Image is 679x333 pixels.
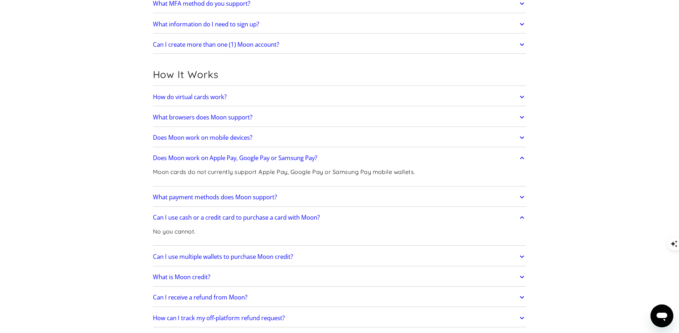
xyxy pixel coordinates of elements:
[153,37,526,52] a: Can I create more than one (1) Moon account?
[153,41,279,48] h2: Can I create more than one (1) Moon account?
[153,194,277,201] h2: What payment methods does Moon support?
[153,17,526,32] a: What information do I need to sign up?
[153,253,293,260] h2: Can I use multiple wallets to purchase Moon credit?
[153,273,210,281] h2: What is Moon credit?
[153,190,526,205] a: What payment methods does Moon support?
[153,311,526,326] a: How can I track my off-platform refund request?
[153,227,196,236] p: No you cannot.
[153,168,415,176] p: Moon cards do not currently support Apple Pay, Google Pay or Samsung Pay mobile wallets.
[153,270,526,285] a: What is Moon credit?
[153,314,285,322] h2: How can I track my off-platform refund request?
[153,21,259,28] h2: What information do I need to sign up?
[153,130,526,145] a: Does Moon work on mobile devices?
[153,134,252,141] h2: Does Moon work on mobile devices?
[153,214,320,221] h2: Can I use cash or a credit card to purchase a card with Moon?
[153,294,247,301] h2: Can I receive a refund from Moon?
[153,89,526,104] a: How do virtual cards work?
[153,150,526,165] a: Does Moon work on Apple Pay, Google Pay or Samsung Pay?
[153,114,252,121] h2: What browsers does Moon support?
[153,93,227,101] h2: How do virtual cards work?
[153,249,526,264] a: Can I use multiple wallets to purchase Moon credit?
[153,210,526,225] a: Can I use cash or a credit card to purchase a card with Moon?
[153,68,526,81] h2: How It Works
[153,110,526,125] a: What browsers does Moon support?
[153,290,526,305] a: Can I receive a refund from Moon?
[153,154,317,162] h2: Does Moon work on Apple Pay, Google Pay or Samsung Pay?
[650,304,673,327] iframe: Button to launch messaging window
